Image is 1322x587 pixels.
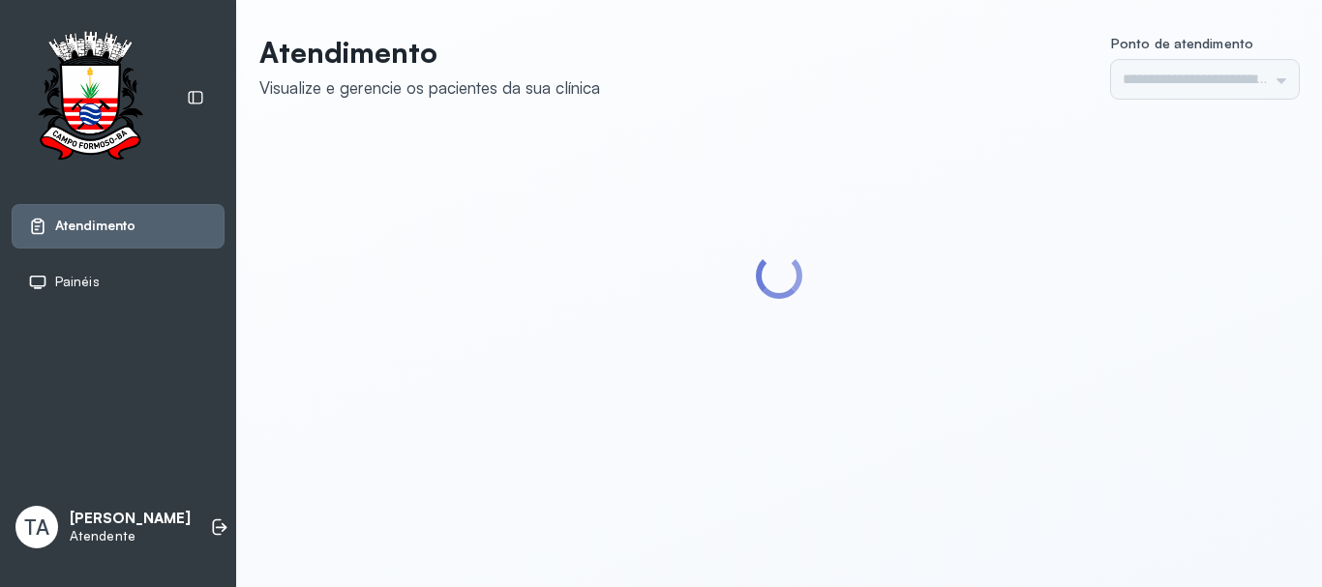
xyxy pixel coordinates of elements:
[70,510,191,528] p: [PERSON_NAME]
[55,274,100,290] span: Painéis
[259,35,600,70] p: Atendimento
[1111,35,1253,51] span: Ponto de atendimento
[259,77,600,98] div: Visualize e gerencie os pacientes da sua clínica
[28,217,208,236] a: Atendimento
[70,528,191,544] p: Atendente
[20,31,160,165] img: Logotipo do estabelecimento
[55,218,135,234] span: Atendimento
